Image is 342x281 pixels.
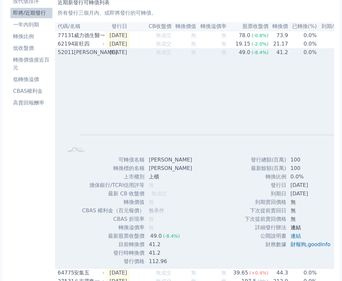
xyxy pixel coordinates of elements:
th: 已轉換(%) [288,22,317,31]
td: 轉換價值 [82,198,145,206]
a: 連結 [291,224,301,231]
li: 高賣回報酬率 [10,99,52,107]
td: 轉換溢價率 [82,223,145,232]
span: 無 [191,32,196,38]
td: 41.2 [145,240,197,249]
td: 擔保銀行/TCRI信用評等 [82,181,145,190]
span: (-8.4%) [163,233,180,239]
td: 到期賣回價格 [244,198,287,206]
td: 到期日 [244,190,287,198]
div: 52011 [58,49,72,56]
li: 即將/近期發行 [10,9,52,17]
td: 上櫃 [145,173,197,181]
td: 100 [287,164,336,173]
th: 轉換價值 [172,22,197,31]
td: 轉換比例 [244,173,287,181]
th: 發行日 [106,22,130,31]
td: 41.2 [269,48,288,57]
div: 富旺四 [74,40,103,48]
div: 39.65 [232,269,250,277]
td: 無 [287,215,336,223]
span: 無 [221,41,226,47]
td: 財務數據 [244,240,287,249]
td: 最新餘額(百萬) [244,164,287,173]
li: 轉換價值接近百元 [10,56,52,72]
th: 代碼/名稱 [55,22,106,31]
td: 最新 CB 收盤價 [82,190,145,198]
td: 目前轉換價 [82,240,145,249]
li: 轉換比例 [10,33,52,40]
td: 112.96 [145,257,197,266]
a: 低轉換溢價 [10,74,52,85]
td: 21.17 [269,40,288,48]
td: 發行時轉換價 [82,249,145,257]
td: [DATE] [106,31,130,40]
span: 無成交 [151,190,167,197]
div: 49.0 [238,49,252,56]
td: , [287,240,336,249]
td: [DATE] [106,269,130,277]
li: 低收盤價 [10,44,52,52]
td: 無 [287,206,336,215]
td: CBAS 權利金（百元報價） [82,206,145,215]
a: 連結 [291,233,301,239]
td: 73.9 [269,31,288,40]
div: 安集五 [74,269,103,277]
td: 上市櫃別 [82,173,145,181]
div: 威力德生醫一 [74,32,103,39]
span: 無成交 [156,270,171,276]
li: 一年內到期 [10,21,52,29]
span: 無 [191,41,196,47]
td: 發行日 [244,181,287,190]
div: 77131 [58,32,72,39]
td: 可轉債名稱 [82,156,145,164]
td: [DATE] [106,48,130,57]
a: CBAS權利金 [10,86,52,96]
div: 49.0 [149,232,163,240]
li: 低轉換溢價 [10,76,52,83]
span: 無 [149,199,154,205]
td: 0.0% [288,269,317,277]
li: CBAS權利金 [10,87,52,95]
td: 發行總額(百萬) [244,156,287,164]
td: CBAS 折現率 [82,215,145,223]
td: 下次提前賣回日 [244,206,287,215]
a: 低收盤價 [10,43,52,53]
div: 78.0 [238,32,252,39]
td: 100 [287,156,336,164]
span: 無 [221,49,226,55]
td: 轉換標的名稱 [82,164,145,173]
a: goodinfo [308,241,331,247]
th: 轉換溢價率 [197,22,227,31]
span: 無 [221,32,226,38]
td: [DATE] [287,190,336,198]
th: 轉換價 [269,22,288,31]
a: 轉換比例 [10,31,52,42]
span: 無 [149,182,154,188]
a: 轉換價值接近百元 [10,55,52,73]
span: 無 [221,270,226,276]
td: 最新股票收盤價 [82,232,145,240]
span: 無承作 [149,207,164,214]
span: (-8.4%) [252,50,268,55]
td: 詳細發行辦法 [244,223,287,232]
span: 無 [191,49,196,55]
a: 高賣回報酬率 [10,98,52,108]
td: 公開說明書 [244,232,287,240]
span: 無成交 [156,32,171,38]
td: [PERSON_NAME] [145,164,197,173]
td: 0.0% [288,40,317,48]
td: [DATE] [106,40,130,48]
td: 41.2 [145,249,197,257]
a: 一年內到期 [10,20,52,30]
span: 無成交 [156,41,171,47]
a: 即將/近期發行 [10,8,52,18]
span: (+0.4%) [250,270,268,275]
span: (-2.0%) [252,41,268,47]
td: [DATE] [287,181,336,190]
p: 所有發行三個月內、或即將發行的可轉債。 [58,9,332,17]
div: 62194 [58,40,72,48]
td: [PERSON_NAME] [145,156,197,164]
td: 下次提前賣回價格 [244,215,287,223]
div: [PERSON_NAME] [74,49,103,56]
